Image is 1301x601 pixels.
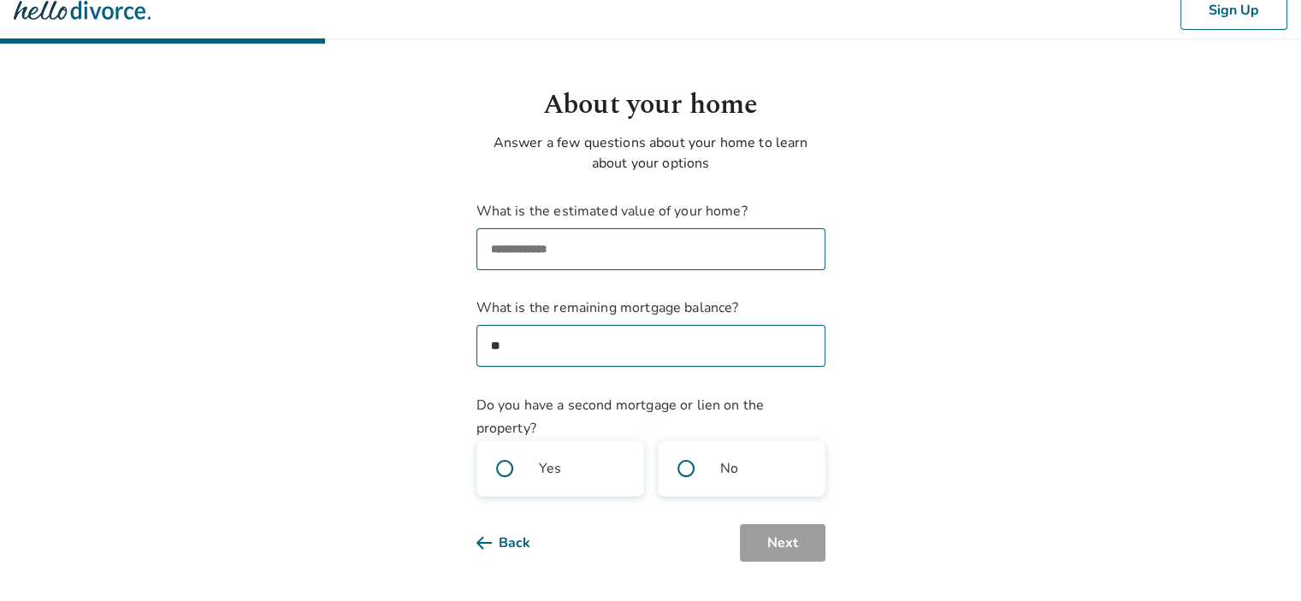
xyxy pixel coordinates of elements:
span: Do you have a second mortgage or lien on the property? [476,396,765,438]
h1: About your home [476,85,825,126]
input: What is the remaining mortgage balance? [476,325,825,367]
span: What is the remaining mortgage balance? [476,298,825,318]
span: What is the estimated value of your home? [476,201,825,221]
p: Answer a few questions about your home to learn about your options [476,133,825,174]
span: Yes [539,458,561,479]
button: Back [476,524,558,562]
iframe: Chat Widget [1215,519,1301,601]
span: No [720,458,738,479]
button: Next [740,524,825,562]
input: What is the estimated value of your home? [476,228,825,270]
